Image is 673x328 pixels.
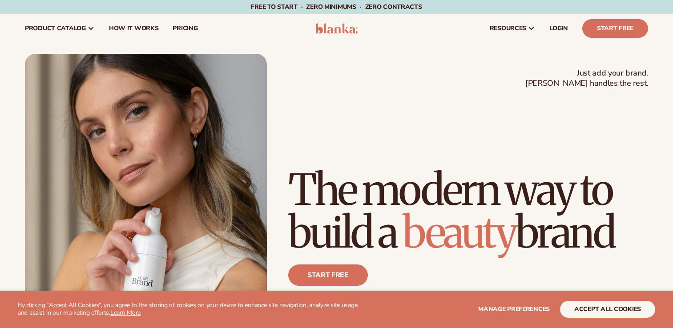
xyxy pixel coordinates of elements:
[549,25,568,32] span: LOGIN
[25,25,86,32] span: product catalog
[560,301,655,318] button: accept all cookies
[315,23,358,34] img: logo
[251,3,422,11] span: Free to start · ZERO minimums · ZERO contracts
[478,301,550,318] button: Manage preferences
[288,264,368,286] a: Start free
[110,308,141,317] a: Learn More
[483,14,542,43] a: resources
[478,305,550,313] span: Manage preferences
[18,302,365,317] p: By clicking "Accept All Cookies", you agree to the storing of cookies on your device to enhance s...
[525,68,648,89] span: Just add your brand. [PERSON_NAME] handles the rest.
[490,25,526,32] span: resources
[288,168,648,254] h1: The modern way to build a brand
[542,14,575,43] a: LOGIN
[165,14,205,43] a: pricing
[403,206,516,259] span: beauty
[18,14,102,43] a: product catalog
[102,14,166,43] a: How It Works
[582,19,648,38] a: Start Free
[173,25,197,32] span: pricing
[109,25,159,32] span: How It Works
